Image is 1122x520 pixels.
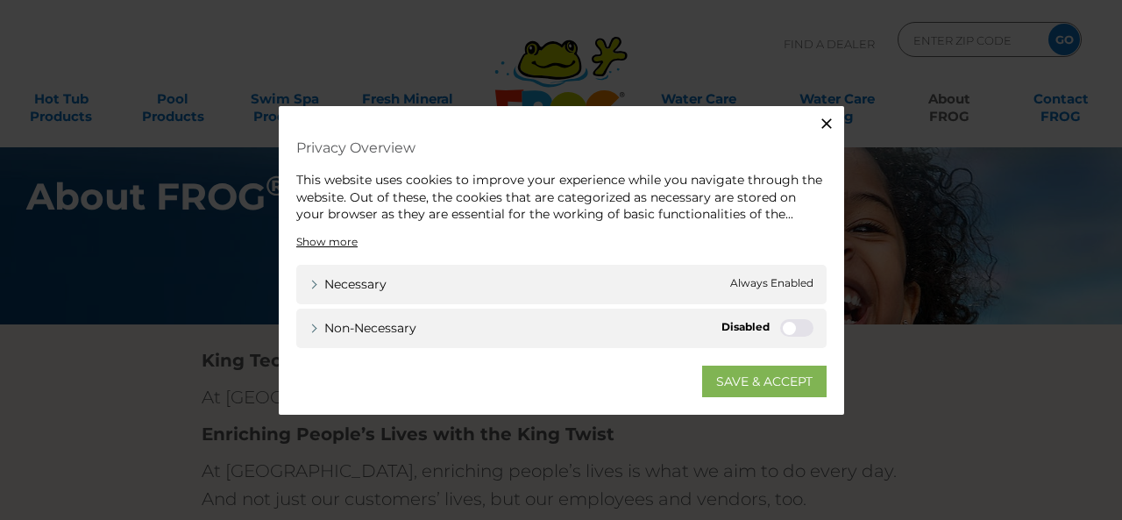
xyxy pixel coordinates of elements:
[309,274,387,293] a: Necessary
[309,318,416,337] a: Non-necessary
[702,365,827,396] a: SAVE & ACCEPT
[730,274,813,293] span: Always Enabled
[296,233,358,249] a: Show more
[296,132,827,163] h4: Privacy Overview
[296,172,827,224] div: This website uses cookies to improve your experience while you navigate through the website. Out ...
